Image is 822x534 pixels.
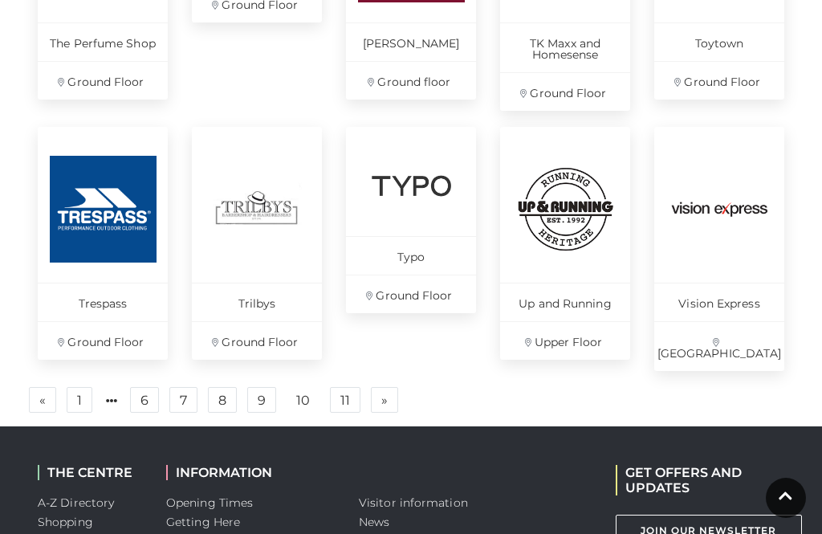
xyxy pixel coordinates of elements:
p: Ground Floor [192,321,322,360]
a: Opening Times [166,495,253,510]
a: Typo Ground Floor [346,127,476,313]
h2: INFORMATION [166,465,335,480]
h2: THE CENTRE [38,465,142,480]
h2: GET OFFERS AND UPDATES [616,465,784,495]
p: Typo [346,236,476,275]
p: Upper Floor [500,321,630,360]
p: Ground Floor [500,72,630,111]
p: Vision Express [654,283,784,321]
a: Trilbys Ground Floor [192,127,322,360]
p: Ground Floor [346,275,476,313]
a: Shopping [38,515,93,529]
a: Previous [29,387,56,413]
a: Next [371,387,398,413]
p: Trilbys [192,283,322,321]
p: Ground floor [346,61,476,100]
p: Ground Floor [38,321,168,360]
a: Visitor information [359,495,468,510]
p: Up and Running [500,283,630,321]
p: Ground Floor [38,61,168,100]
p: TK Maxx and Homesense [500,22,630,72]
a: 9 [247,387,276,413]
p: Toytown [654,22,784,61]
a: Trespass Ground Floor [38,127,168,360]
p: The Perfume Shop [38,22,168,61]
a: 8 [208,387,237,413]
p: [PERSON_NAME] [346,22,476,61]
a: 7 [169,387,197,413]
a: 10 [287,388,319,414]
a: 1 [67,387,92,413]
a: A-Z Directory [38,495,114,510]
p: [GEOGRAPHIC_DATA] [654,321,784,371]
a: Getting Here [166,515,240,529]
a: Up and Running Upper Floor [500,127,630,360]
a: 6 [130,387,159,413]
a: Vision Express [GEOGRAPHIC_DATA] [654,127,784,371]
span: « [39,394,46,406]
a: News [359,515,389,529]
span: » [381,394,388,406]
p: Ground Floor [654,61,784,100]
a: 11 [330,387,360,413]
p: Trespass [38,283,168,321]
